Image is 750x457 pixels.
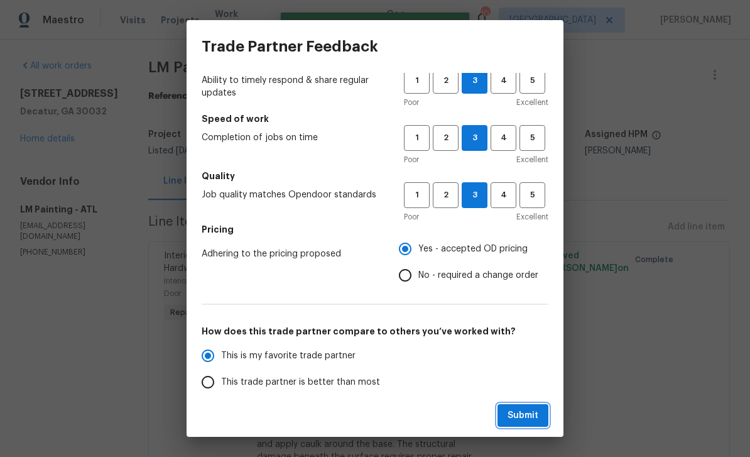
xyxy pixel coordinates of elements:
button: 2 [433,182,459,208]
span: Submit [508,408,538,424]
button: Submit [497,404,548,427]
button: 4 [491,182,516,208]
h5: Speed of work [202,113,548,125]
span: 4 [492,74,515,88]
span: Excellent [516,96,548,109]
span: Poor [404,153,419,166]
span: No - required a change order [418,269,538,282]
h3: Trade Partner Feedback [202,38,378,55]
h5: How does this trade partner compare to others you’ve worked with? [202,325,548,338]
span: 2 [434,74,457,88]
button: 5 [519,68,545,94]
span: Excellent [516,153,548,166]
button: 3 [462,125,487,151]
button: 2 [433,68,459,94]
span: Job quality matches Opendoor standards [202,189,384,201]
span: 1 [405,74,428,88]
span: 3 [462,131,487,145]
span: 5 [521,74,544,88]
span: 3 [462,74,487,88]
div: Pricing [399,236,548,289]
span: This is my favorite trade partner [221,350,356,363]
span: Poor [404,211,419,223]
span: 3 [462,188,487,202]
button: 3 [462,182,487,208]
button: 1 [404,125,430,151]
span: 1 [405,131,428,145]
button: 1 [404,182,430,208]
span: 1 [405,188,428,202]
span: 2 [434,188,457,202]
span: Yes - accepted OD pricing [418,243,528,256]
h5: Quality [202,170,548,182]
button: 5 [519,125,545,151]
button: 1 [404,68,430,94]
span: 4 [492,188,515,202]
span: Poor [404,96,419,109]
span: Adhering to the pricing proposed [202,248,379,260]
span: 5 [521,131,544,145]
button: 2 [433,125,459,151]
button: 4 [491,125,516,151]
h5: Pricing [202,223,548,236]
span: This trade partner is better than most [221,376,380,389]
button: 3 [462,68,487,94]
span: Excellent [516,211,548,223]
span: 5 [521,188,544,202]
span: 4 [492,131,515,145]
span: Ability to timely respond & share regular updates [202,74,384,99]
span: 2 [434,131,457,145]
button: 4 [491,68,516,94]
span: Completion of jobs on time [202,131,384,144]
button: 5 [519,182,545,208]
